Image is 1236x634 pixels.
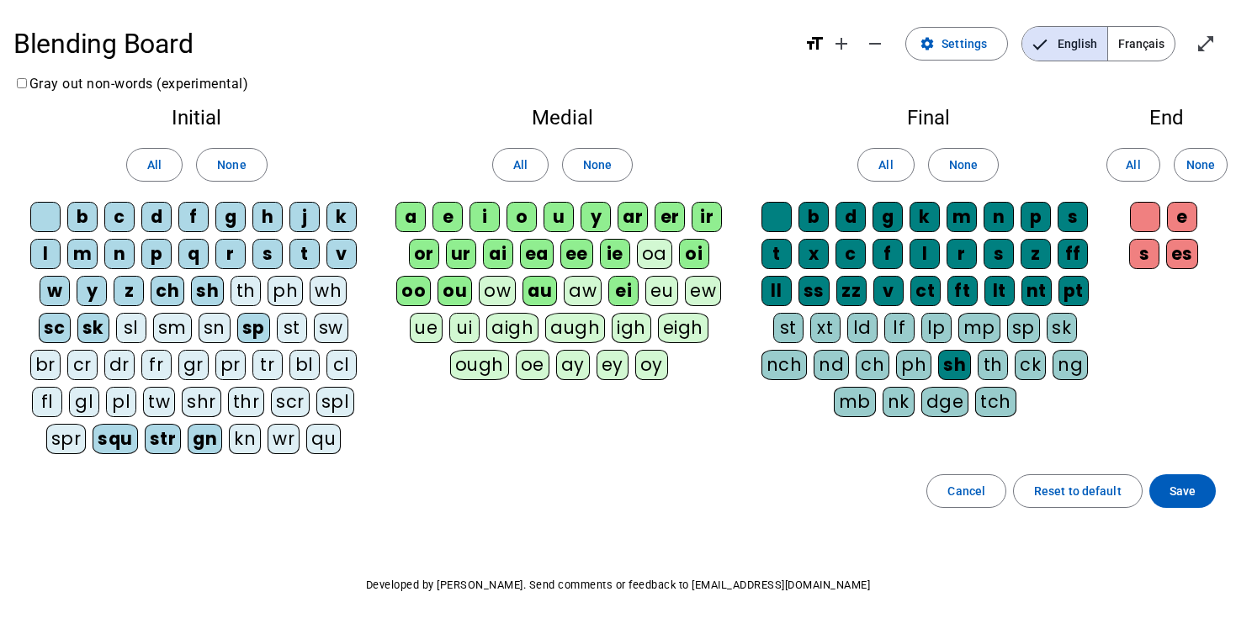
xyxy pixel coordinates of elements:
div: ea [520,239,554,269]
div: ur [446,239,476,269]
div: l [30,239,61,269]
mat-icon: format_size [804,34,825,54]
div: ay [556,350,590,380]
div: sk [77,313,109,343]
div: sh [191,276,224,306]
div: c [104,202,135,232]
span: All [147,155,162,175]
div: ll [761,276,792,306]
div: th [231,276,261,306]
input: Gray out non-words (experimental) [17,78,27,88]
div: m [67,239,98,269]
div: q [178,239,209,269]
div: c [835,239,866,269]
div: squ [93,424,138,454]
div: sm [153,313,192,343]
div: ey [597,350,629,380]
div: f [873,239,903,269]
mat-icon: add [831,34,851,54]
p: Developed by [PERSON_NAME]. Send comments or feedback to [EMAIL_ADDRESS][DOMAIN_NAME] [13,575,1223,595]
span: Save [1170,481,1196,501]
div: sl [116,313,146,343]
div: ie [600,239,630,269]
div: s [1058,202,1088,232]
button: Enter full screen [1189,27,1223,61]
div: ch [856,350,889,380]
div: eu [645,276,678,306]
div: ph [268,276,303,306]
div: p [141,239,172,269]
button: Reset to default [1013,474,1143,508]
div: ew [685,276,721,306]
div: a [395,202,426,232]
div: h [252,202,283,232]
div: oy [635,350,668,380]
div: sn [199,313,231,343]
div: thr [228,387,265,417]
div: s [1129,239,1159,269]
span: Reset to default [1034,481,1122,501]
div: i [469,202,500,232]
div: d [835,202,866,232]
div: sk [1047,313,1077,343]
span: All [513,155,528,175]
mat-button-toggle-group: Language selection [1021,26,1175,61]
h2: Initial [27,108,367,128]
div: k [910,202,940,232]
div: d [141,202,172,232]
div: o [507,202,537,232]
div: fr [141,350,172,380]
div: wr [268,424,300,454]
button: None [1174,148,1228,182]
button: All [857,148,914,182]
div: gl [69,387,99,417]
div: x [798,239,829,269]
span: Cancel [947,481,985,501]
div: n [104,239,135,269]
div: ff [1058,239,1088,269]
div: spr [46,424,87,454]
div: oe [516,350,549,380]
label: Gray out non-words (experimental) [13,76,248,92]
div: es [1166,239,1198,269]
div: ow [479,276,516,306]
button: None [562,148,633,182]
div: e [1167,202,1197,232]
button: Increase font size [825,27,858,61]
span: None [583,155,612,175]
div: ou [438,276,472,306]
div: xt [810,313,841,343]
h2: Final [758,108,1098,128]
div: shr [182,387,221,417]
div: s [984,239,1014,269]
div: e [432,202,463,232]
div: tw [143,387,175,417]
div: ir [692,202,722,232]
div: ph [896,350,931,380]
div: sw [314,313,348,343]
div: cl [326,350,357,380]
div: ee [560,239,593,269]
div: th [978,350,1008,380]
h2: Medial [394,108,732,128]
div: nd [814,350,849,380]
div: sc [39,313,71,343]
mat-icon: remove [865,34,885,54]
div: g [873,202,903,232]
button: Save [1149,474,1216,508]
div: z [1021,239,1051,269]
div: k [326,202,357,232]
div: br [30,350,61,380]
div: s [252,239,283,269]
div: gn [188,424,222,454]
div: pt [1058,276,1089,306]
button: All [126,148,183,182]
div: sp [1007,313,1040,343]
div: ai [483,239,513,269]
div: p [1021,202,1051,232]
button: None [928,148,999,182]
div: mp [958,313,1000,343]
div: z [114,276,144,306]
div: au [523,276,557,306]
div: j [289,202,320,232]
